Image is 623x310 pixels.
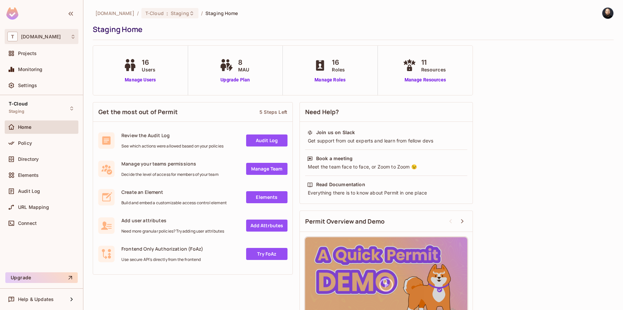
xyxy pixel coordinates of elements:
[307,164,465,170] div: Meet the team face to face, or Zoom to Zoom 😉
[122,76,159,83] a: Manage Users
[142,57,155,67] span: 16
[312,76,348,83] a: Manage Roles
[121,246,203,252] span: Frontend Only Authorization (FoAz)
[18,297,54,302] span: Help & Updates
[166,11,168,16] span: :
[246,220,287,232] a: Add Attrbutes
[98,108,178,116] span: Get the most out of Permit
[307,190,465,196] div: Everything there is to know about Permit in one place
[18,205,49,210] span: URL Mapping
[121,189,227,195] span: Create an Element
[93,24,610,34] div: Staging Home
[121,229,224,234] span: Need more granular policies? Try adding user attributes
[332,57,345,67] span: 16
[18,124,32,130] span: Home
[121,132,223,138] span: Review the Audit Log
[121,143,223,149] span: See which actions were allowed based on your policies
[201,10,203,16] li: /
[401,76,449,83] a: Manage Resources
[421,66,446,73] span: Resources
[121,257,203,262] span: Use secure API's directly from the frontend
[421,57,446,67] span: 11
[121,200,227,206] span: Build and embed a customizable access control element
[18,51,37,56] span: Projects
[305,108,339,116] span: Need Help?
[602,8,613,19] img: Thomas kirk
[316,155,353,162] div: Book a meeting
[238,57,249,67] span: 8
[246,163,287,175] a: Manage Team
[137,10,139,16] li: /
[7,32,18,41] span: T
[121,161,218,167] span: Manage your teams permissions
[145,10,164,16] span: T-Cloud
[305,217,385,226] span: Permit Overview and Demo
[121,217,224,224] span: Add user attributes
[246,134,287,146] a: Audit Log
[238,66,249,73] span: MAU
[18,140,32,146] span: Policy
[18,221,37,226] span: Connect
[18,83,37,88] span: Settings
[18,173,39,178] span: Elements
[6,7,18,20] img: SReyMgAAAABJRU5ErkJggg==
[142,66,155,73] span: Users
[171,10,189,16] span: Staging
[316,181,365,188] div: Read Documentation
[18,157,39,162] span: Directory
[121,172,218,177] span: Decide the level of access for members of your team
[332,66,345,73] span: Roles
[246,191,287,203] a: Elements
[18,67,43,72] span: Monitoring
[205,10,238,16] span: Staging Home
[259,109,287,115] div: 5 Steps Left
[246,248,287,260] a: Try FoAz
[307,137,465,144] div: Get support from out experts and learn from fellow devs
[5,272,78,283] button: Upgrade
[218,76,252,83] a: Upgrade Plan
[9,109,24,114] span: Staging
[18,189,40,194] span: Audit Log
[9,101,28,106] span: T-Cloud
[21,34,61,39] span: Workspace: t-mobile.com
[95,10,134,16] span: the active workspace
[316,129,355,136] div: Join us on Slack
